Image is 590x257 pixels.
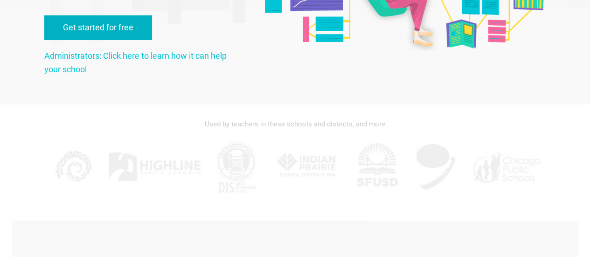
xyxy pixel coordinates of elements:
a: Get started for free [44,15,152,40]
img: IPSD.jpg [272,139,342,195]
img: CPS.jpg [471,139,541,195]
div: Used by teachers in these schools and districts, and more [44,114,546,134]
img: SFUSD.jpg [354,139,400,195]
img: KPPCS.jpg [49,139,96,195]
a: Administrators: Click here to learn how it can help your school [44,51,227,74]
img: Highline.jpg [108,139,201,195]
img: DIS.jpg [213,139,260,195]
img: AGK.jpg [412,139,459,195]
